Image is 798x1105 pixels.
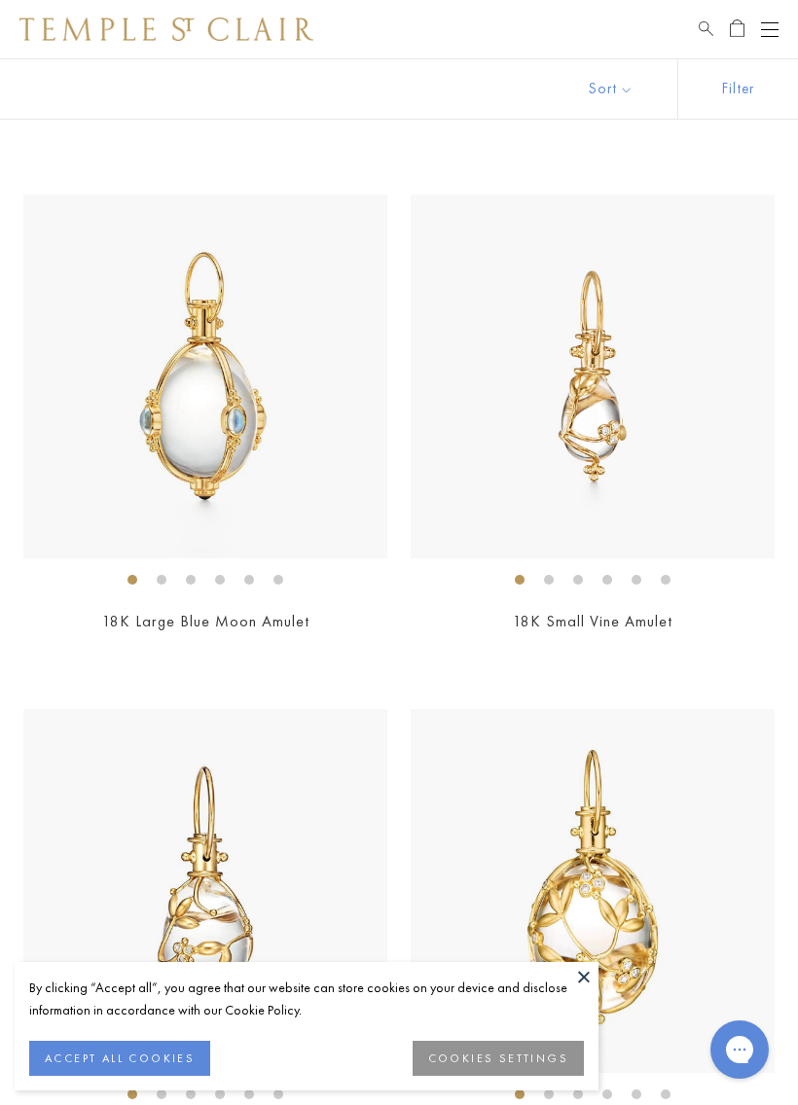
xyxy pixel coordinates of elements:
[29,1041,210,1076] button: ACCEPT ALL COOKIES
[545,59,677,119] button: Show sort by
[413,1041,584,1076] button: COOKIES SETTINGS
[513,611,672,631] a: 18K Small Vine Amulet
[761,18,779,41] button: Open navigation
[19,18,313,41] img: Temple St. Clair
[730,18,744,41] a: Open Shopping Bag
[411,709,775,1073] img: P51816-E11VINE
[677,59,798,119] button: Show filters
[29,977,584,1021] div: By clicking “Accept all”, you agree that our website can store cookies on your device and disclos...
[102,611,309,631] a: 18K Large Blue Moon Amulet
[701,1014,779,1086] iframe: Gorgias live chat messenger
[699,18,713,41] a: Search
[23,709,387,1073] img: P51816-E11VINE
[23,195,387,558] img: P54801-E18BM
[411,195,775,558] img: P51816-E11VINE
